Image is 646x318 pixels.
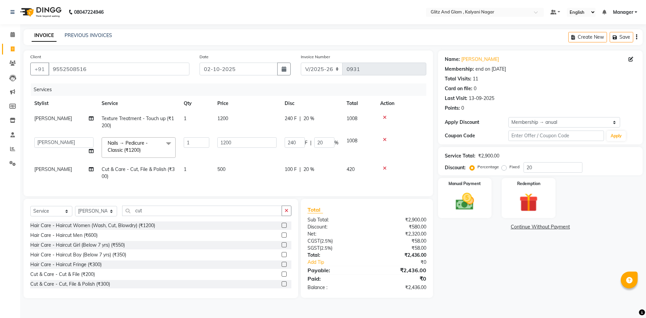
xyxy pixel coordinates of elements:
[102,115,174,129] span: Texture Treatment - Touch up (₹1200)
[308,245,320,251] span: SGST
[17,3,63,22] img: logo
[367,266,431,274] div: ₹2,436.00
[475,66,506,73] div: end on [DATE]
[281,96,343,111] th: Disc
[30,251,126,258] div: Hair Care - Haircut Boy (Below 7 yrs) (₹350)
[367,245,431,252] div: ₹58.00
[48,63,189,75] input: Search by Name/Mobile/Email/Code
[30,271,95,278] div: Cut & Care - Cut & File (₹200)
[478,152,499,160] div: ₹2,900.00
[347,138,357,144] span: 1008
[302,275,367,283] div: Paid:
[302,245,367,252] div: ( )
[445,56,460,63] div: Name:
[321,238,331,244] span: 2.5%
[302,252,367,259] div: Total:
[302,266,367,274] div: Payable:
[184,166,186,172] span: 1
[302,238,367,245] div: ( )
[305,139,308,146] span: F
[513,191,544,214] img: _gift.svg
[367,238,431,245] div: ₹58.00
[108,140,148,153] span: Nails → Pedicure - Classic (₹1200)
[367,216,431,223] div: ₹2,900.00
[302,216,367,223] div: Sub Total:
[445,75,471,82] div: Total Visits:
[445,164,466,171] div: Discount:
[367,223,431,231] div: ₹580.00
[367,275,431,283] div: ₹0
[302,284,367,291] div: Balance :
[376,96,426,111] th: Action
[613,9,633,16] span: Manager
[445,85,472,92] div: Card on file:
[30,242,125,249] div: Hair Care - Haircut Girl (Below 7 yrs) (₹550)
[65,32,112,38] a: PREVIOUS INVOICES
[450,191,480,212] img: _cash.svg
[30,222,155,229] div: Hair Care - Haircut Women (Wash, Cut, Blowdry) (₹1200)
[34,166,72,172] span: [PERSON_NAME]
[200,54,209,60] label: Date
[184,115,186,121] span: 1
[302,231,367,238] div: Net:
[334,139,338,146] span: %
[217,166,225,172] span: 500
[445,132,508,139] div: Coupon Code
[607,131,626,141] button: Apply
[301,54,330,60] label: Invoice Number
[367,231,431,238] div: ₹2,320.00
[303,115,314,122] span: 20 %
[31,83,431,96] div: Services
[445,95,467,102] div: Last Visit:
[30,96,98,111] th: Stylist
[213,96,281,111] th: Price
[517,181,540,187] label: Redemption
[303,166,314,173] span: 20 %
[445,105,460,112] div: Points:
[474,85,476,92] div: 0
[445,119,508,126] div: Apply Discount
[610,32,633,42] button: Save
[217,115,228,121] span: 1200
[461,105,464,112] div: 0
[30,232,98,239] div: Hair Care - Haircut Men (₹600)
[477,164,499,170] label: Percentage
[299,166,301,173] span: |
[469,95,494,102] div: 13-09-2025
[347,115,357,121] span: 1008
[302,259,378,266] a: Add Tip
[299,115,301,122] span: |
[378,259,431,266] div: ₹0
[32,30,57,42] a: INVOICE
[180,96,213,111] th: Qty
[98,96,180,111] th: Service
[122,206,282,216] input: Search or Scan
[308,206,323,213] span: Total
[367,284,431,291] div: ₹2,436.00
[74,3,104,22] b: 08047224946
[141,147,144,153] a: x
[439,223,641,231] a: Continue Without Payment
[321,245,331,251] span: 2.5%
[30,281,110,288] div: Cut & Care - Cut, File & Polish (₹300)
[302,223,367,231] div: Discount:
[343,96,376,111] th: Total
[445,66,474,73] div: Membership:
[34,115,72,121] span: [PERSON_NAME]
[347,166,355,172] span: 420
[367,252,431,259] div: ₹2,436.00
[30,63,49,75] button: +91
[30,54,41,60] label: Client
[509,164,519,170] label: Fixed
[448,181,481,187] label: Manual Payment
[310,139,312,146] span: |
[473,75,478,82] div: 11
[285,115,297,122] span: 240 F
[308,238,320,244] span: CGST
[568,32,607,42] button: Create New
[285,166,297,173] span: 100 F
[445,152,475,160] div: Service Total:
[461,56,499,63] a: [PERSON_NAME]
[508,131,604,141] input: Enter Offer / Coupon Code
[30,261,102,268] div: Hair Care - Haircut Fringe (₹300)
